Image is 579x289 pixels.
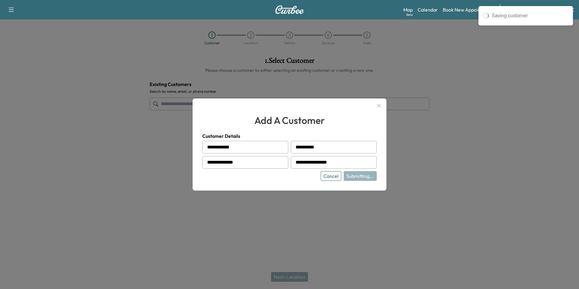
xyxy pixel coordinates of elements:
[403,6,413,13] a: MapBeta
[202,132,377,140] h4: Customer Details
[492,12,569,19] div: Saving customer
[321,171,341,181] button: Cancel
[202,113,377,128] h2: add a customer
[418,6,438,13] a: Calendar
[275,5,304,14] img: Curbee Logo
[406,12,413,17] div: Beta
[443,6,494,13] a: Book New Appointment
